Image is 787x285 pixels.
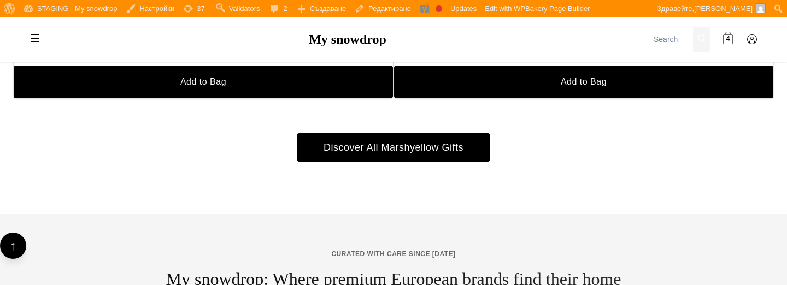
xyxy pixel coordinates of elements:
[13,249,774,259] span: CURATED WITH CARE SINCE [DATE]
[717,28,739,50] a: 4
[726,34,730,45] span: 4
[24,27,46,49] label: Toggle mobile menu
[14,66,393,98] button: Add to Bag
[694,4,753,13] span: [PERSON_NAME]
[394,66,773,98] button: Add to Bag
[309,32,386,46] a: My snowdrop
[436,5,442,12] div: Focus keyphrase not set
[297,133,490,162] a: Discover All Marshyellow Gifts
[649,27,693,52] input: Search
